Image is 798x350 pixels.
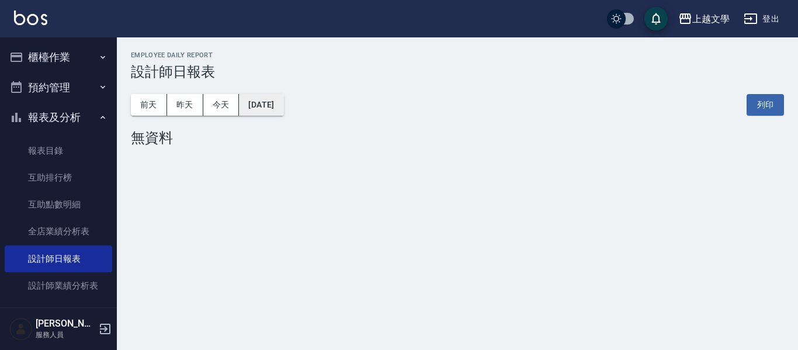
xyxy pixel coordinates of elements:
[14,11,47,25] img: Logo
[5,272,112,299] a: 設計師業績分析表
[239,94,283,116] button: [DATE]
[36,318,95,330] h5: [PERSON_NAME]
[5,191,112,218] a: 互助點數明細
[131,130,784,146] div: 無資料
[674,7,734,31] button: 上越文學
[9,317,33,341] img: Person
[5,245,112,272] a: 設計師日報表
[131,51,784,59] h2: Employee Daily Report
[5,102,112,133] button: 報表及分析
[36,330,95,340] p: 服務人員
[747,94,784,116] button: 列印
[739,8,784,30] button: 登出
[167,94,203,116] button: 昨天
[5,164,112,191] a: 互助排行榜
[131,94,167,116] button: 前天
[5,72,112,103] button: 預約管理
[5,218,112,245] a: 全店業績分析表
[5,137,112,164] a: 報表目錄
[692,12,730,26] div: 上越文學
[131,64,784,80] h3: 設計師日報表
[5,42,112,72] button: 櫃檯作業
[644,7,668,30] button: save
[5,299,112,326] a: 設計師業績月報表
[203,94,240,116] button: 今天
